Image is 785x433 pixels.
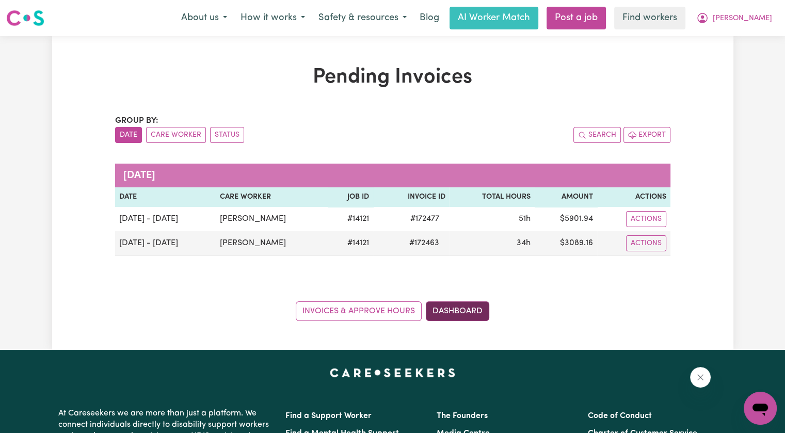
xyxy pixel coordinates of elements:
[330,368,455,377] a: Careseekers home page
[115,207,216,231] td: [DATE] - [DATE]
[426,301,489,321] a: Dashboard
[216,231,328,256] td: [PERSON_NAME]
[597,187,670,207] th: Actions
[115,65,670,90] h1: Pending Invoices
[547,7,606,29] a: Post a job
[690,7,779,29] button: My Account
[626,211,666,227] button: Actions
[413,7,445,29] a: Blog
[210,127,244,143] button: sort invoices by paid status
[713,13,772,24] span: [PERSON_NAME]
[535,231,597,256] td: $ 3089.16
[115,187,216,207] th: Date
[216,187,328,207] th: Care Worker
[6,9,44,27] img: Careseekers logo
[614,7,685,29] a: Find workers
[573,127,621,143] button: Search
[744,392,777,425] iframe: Button to launch messaging window
[437,412,488,420] a: The Founders
[115,127,142,143] button: sort invoices by date
[328,207,373,231] td: # 14121
[373,187,450,207] th: Invoice ID
[519,215,531,223] span: 51 hours
[535,207,597,231] td: $ 5901.94
[146,127,206,143] button: sort invoices by care worker
[450,7,538,29] a: AI Worker Match
[328,231,373,256] td: # 14121
[535,187,597,207] th: Amount
[328,187,373,207] th: Job ID
[6,6,44,30] a: Careseekers logo
[623,127,670,143] button: Export
[404,213,445,225] span: # 172477
[115,164,670,187] caption: [DATE]
[216,207,328,231] td: [PERSON_NAME]
[6,7,62,15] span: Need any help?
[115,231,216,256] td: [DATE] - [DATE]
[626,235,666,251] button: Actions
[285,412,372,420] a: Find a Support Worker
[174,7,234,29] button: About us
[690,367,711,388] iframe: Close message
[588,412,652,420] a: Code of Conduct
[296,301,422,321] a: Invoices & Approve Hours
[234,7,312,29] button: How it works
[115,117,158,125] span: Group by:
[517,239,531,247] span: 34 hours
[449,187,535,207] th: Total Hours
[312,7,413,29] button: Safety & resources
[403,237,445,249] span: # 172463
